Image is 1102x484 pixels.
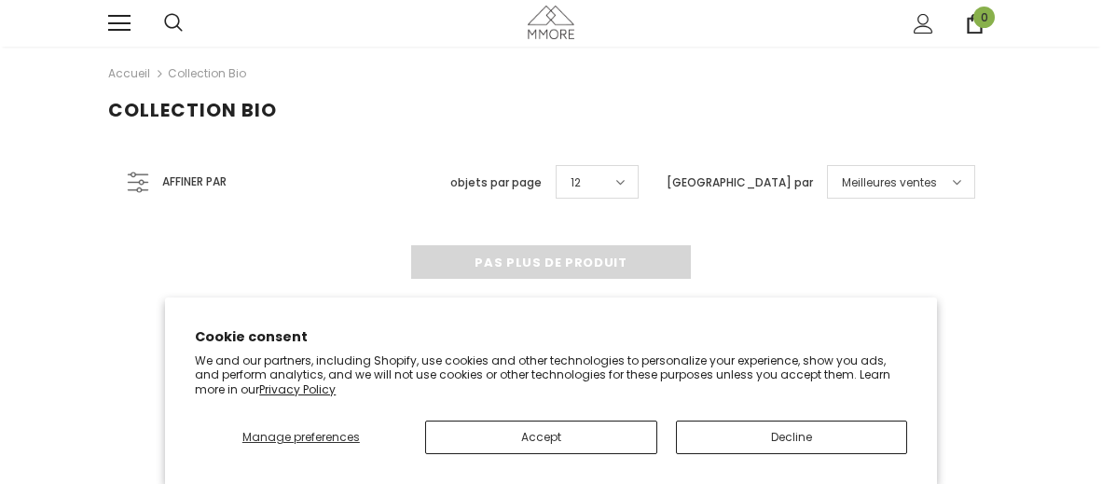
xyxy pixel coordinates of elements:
[108,97,277,123] span: Collection Bio
[195,327,906,347] h2: Cookie consent
[571,173,581,192] span: 12
[965,14,985,34] a: 0
[108,62,150,85] a: Accueil
[425,421,656,454] button: Accept
[195,353,906,397] p: We and our partners, including Shopify, use cookies and other technologies to personalize your ex...
[667,173,813,192] label: [GEOGRAPHIC_DATA] par
[242,429,360,445] span: Manage preferences
[973,7,995,28] span: 0
[528,6,574,38] img: Cas MMORE
[259,381,336,397] a: Privacy Policy
[168,65,246,81] a: Collection Bio
[162,172,227,192] span: Affiner par
[676,421,907,454] button: Decline
[450,173,542,192] label: objets par page
[842,173,937,192] span: Meilleures ventes
[195,421,406,454] button: Manage preferences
